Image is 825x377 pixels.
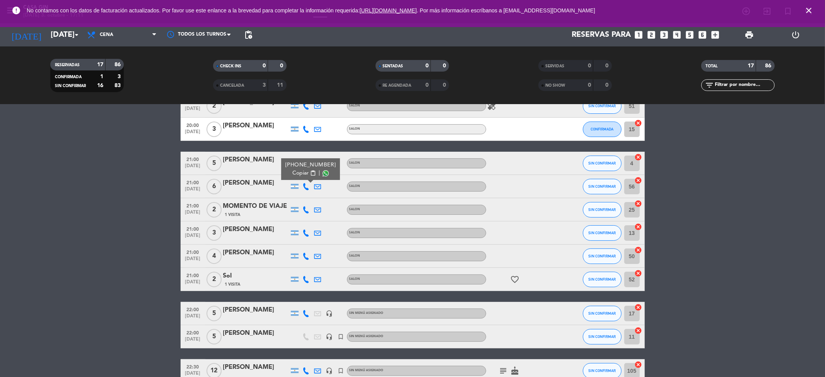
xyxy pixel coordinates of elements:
[706,64,718,68] span: TOTAL
[183,120,203,129] span: 20:00
[183,154,203,163] span: 21:00
[207,179,222,194] span: 6
[487,101,497,111] i: healing
[183,337,203,346] span: [DATE]
[349,161,360,165] span: SALON
[220,64,241,68] span: CHECK INS
[499,366,508,375] i: subject
[349,104,360,107] span: SALON
[220,84,244,87] span: CANCELADA
[588,368,616,373] span: SIN CONFIRMAR
[588,104,616,108] span: SIN CONFIRMAR
[263,63,266,69] strong: 0
[183,314,203,322] span: [DATE]
[207,272,222,287] span: 2
[545,84,565,87] span: NO SHOW
[772,23,819,46] div: LOG OUT
[748,63,754,69] strong: 17
[588,334,616,339] span: SIN CONFIRMAR
[183,279,203,288] span: [DATE]
[583,225,622,241] button: SIN CONFIRMAR
[588,311,616,315] span: SIN CONFIRMAR
[545,64,564,68] span: SERVIDAS
[285,161,336,169] div: [PHONE_NUMBER]
[114,83,122,88] strong: 83
[588,231,616,235] span: SIN CONFIRMAR
[223,121,289,131] div: [PERSON_NAME]
[183,362,203,371] span: 22:30
[100,32,113,38] span: Cena
[443,63,448,69] strong: 0
[588,161,616,165] span: SIN CONFIRMAR
[583,272,622,287] button: SIN CONFIRMAR
[583,179,622,194] button: SIN CONFIRMAR
[223,224,289,235] div: [PERSON_NAME]
[588,63,591,69] strong: 0
[659,30,670,40] i: looks_3
[647,30,657,40] i: looks_two
[318,169,320,177] span: |
[765,63,773,69] strong: 86
[223,305,289,315] div: [PERSON_NAME]
[292,169,309,177] span: Copiar
[635,246,642,254] i: cancel
[223,178,289,188] div: [PERSON_NAME]
[383,84,411,87] span: RE AGENDADA
[6,26,47,43] i: [DATE]
[97,62,103,67] strong: 17
[583,248,622,264] button: SIN CONFIRMAR
[183,106,203,115] span: [DATE]
[183,178,203,187] span: 21:00
[183,233,203,242] span: [DATE]
[207,306,222,321] span: 5
[635,303,642,311] i: cancel
[698,30,708,40] i: looks_6
[12,6,21,15] i: error
[244,30,253,39] span: pending_actions
[349,369,384,372] span: Sin menú asignado
[591,127,613,131] span: CONFIRMADA
[183,256,203,265] span: [DATE]
[183,224,203,233] span: 21:00
[511,366,520,375] i: cake
[277,82,285,88] strong: 11
[349,208,360,211] span: SALON
[118,74,122,79] strong: 3
[443,82,448,88] strong: 0
[338,333,345,340] i: turned_in_not
[292,169,316,177] button: Copiarcontent_paste
[635,223,642,231] i: cancel
[606,82,610,88] strong: 0
[635,361,642,368] i: cancel
[588,184,616,188] span: SIN CONFIRMAR
[310,170,316,176] span: content_paste
[207,98,222,114] span: 2
[349,312,384,315] span: Sin menú asignado
[583,98,622,114] button: SIN CONFIRMAR
[225,281,241,288] span: 1 Visita
[183,187,203,195] span: [DATE]
[223,328,289,338] div: [PERSON_NAME]
[223,201,289,211] div: MOMENTO DE VIAJE
[263,82,266,88] strong: 3
[326,333,333,340] i: headset_mic
[583,122,622,137] button: CONFIRMADA
[583,202,622,218] button: SIN CONFIRMAR
[100,74,103,79] strong: 1
[223,362,289,372] div: [PERSON_NAME]
[685,30,695,40] i: looks_5
[635,200,642,207] i: cancel
[27,7,595,14] span: No contamos con los datos de facturación actualizados. Por favor use este enlance a la brevedad p...
[183,328,203,337] span: 22:00
[349,254,360,257] span: SALON
[207,225,222,241] span: 3
[207,329,222,344] span: 5
[207,122,222,137] span: 3
[583,306,622,321] button: SIN CONFIRMAR
[714,81,774,89] input: Filtrar por nombre...
[183,247,203,256] span: 21:00
[183,271,203,279] span: 21:00
[804,6,813,15] i: close
[383,64,403,68] span: SENTADAS
[745,30,754,39] span: print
